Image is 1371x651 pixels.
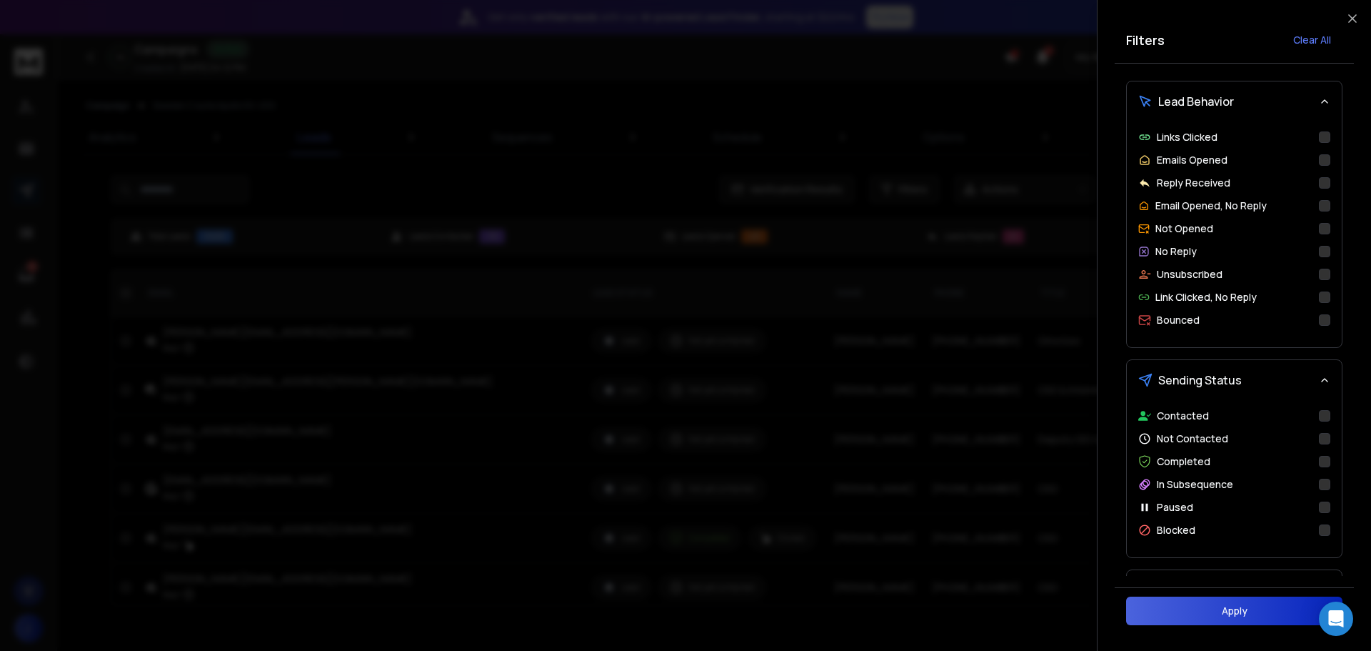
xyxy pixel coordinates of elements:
div: Lead Behavior [1127,121,1342,347]
span: Lead Behavior [1158,93,1234,110]
p: Links Clicked [1157,130,1217,144]
button: Apply [1126,597,1342,625]
p: Not Opened [1155,222,1213,236]
p: Contacted [1157,409,1209,423]
button: Lead Behavior [1127,81,1342,121]
button: Email Provider [1127,570,1342,610]
p: Bounced [1157,313,1200,327]
p: Completed [1157,454,1210,469]
div: Open Intercom Messenger [1319,602,1353,636]
button: Sending Status [1127,360,1342,400]
button: Clear All [1282,26,1342,54]
p: Not Contacted [1157,432,1228,446]
p: Reply Received [1157,176,1230,190]
p: Emails Opened [1157,153,1227,167]
p: Blocked [1157,523,1195,537]
div: Sending Status [1127,400,1342,557]
h2: Filters [1126,30,1165,50]
p: Paused [1157,500,1193,515]
p: Unsubscribed [1157,267,1222,282]
span: Sending Status [1158,372,1242,389]
p: No Reply [1155,244,1197,259]
p: In Subsequence [1157,477,1233,492]
p: Link Clicked, No Reply [1155,290,1257,304]
p: Email Opened, No Reply [1155,199,1267,213]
